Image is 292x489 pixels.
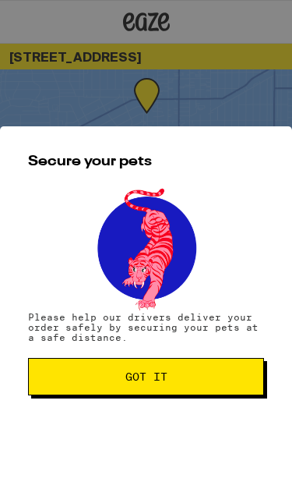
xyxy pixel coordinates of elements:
h2: Secure your pets [28,154,264,168]
span: Got it [125,371,167,382]
button: Got it [28,358,264,395]
span: Hi. Need any help? [11,12,128,27]
p: Please help our drivers deliver your order safely by securing your pets at a safe distance. [28,312,264,342]
img: pets [83,184,210,312]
